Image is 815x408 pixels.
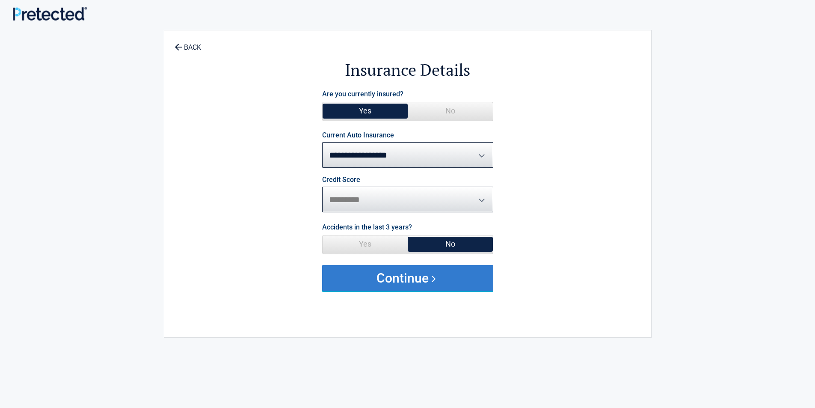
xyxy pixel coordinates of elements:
span: No [408,102,493,119]
span: Yes [323,102,408,119]
button: Continue [322,265,493,291]
label: Current Auto Insurance [322,132,394,139]
a: BACK [173,36,203,51]
img: Main Logo [13,7,87,20]
label: Are you currently insured? [322,88,403,100]
label: Credit Score [322,176,360,183]
span: Yes [323,235,408,253]
span: No [408,235,493,253]
label: Accidents in the last 3 years? [322,221,412,233]
h2: Insurance Details [211,59,604,81]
